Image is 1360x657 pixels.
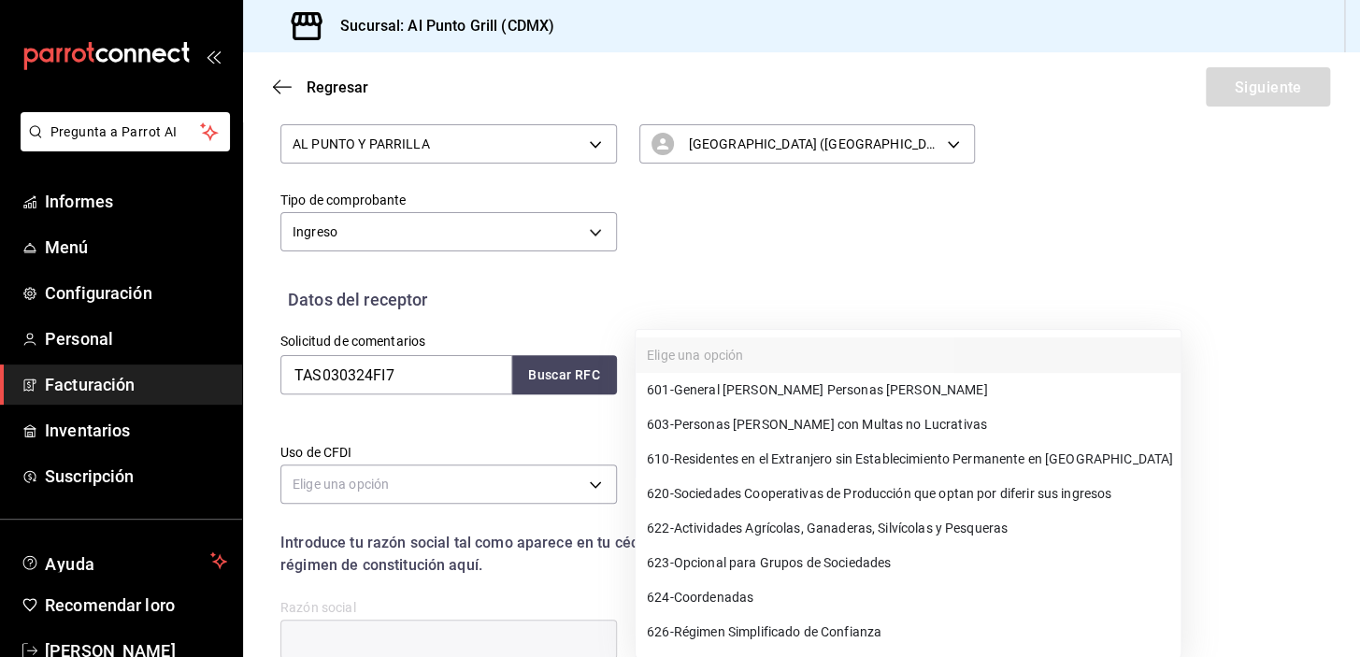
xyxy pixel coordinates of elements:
[669,555,673,570] font: -
[669,451,673,466] font: -
[647,624,669,639] font: 626
[674,417,987,432] font: Personas [PERSON_NAME] con Multas no Lucrativas
[669,382,673,397] font: -
[674,590,753,605] font: Coordenadas
[674,486,1111,501] font: Sociedades Cooperativas de Producción que optan por diferir sus ingresos
[647,486,669,501] font: 620
[674,555,891,570] font: Opcional para Grupos de Sociedades
[647,417,669,432] font: 603
[669,486,673,501] font: -
[669,590,673,605] font: -
[669,417,673,432] font: -
[669,521,673,536] font: -
[647,555,669,570] font: 623
[647,451,669,466] font: 610
[647,590,669,605] font: 624
[674,451,1173,466] font: Residentes en el Extranjero sin Establecimiento Permanente en [GEOGRAPHIC_DATA]
[674,521,1008,536] font: Actividades Agrícolas, Ganaderas, Silvícolas y Pesqueras
[669,624,673,639] font: -
[647,521,669,536] font: 622
[674,382,988,397] font: General [PERSON_NAME] Personas [PERSON_NAME]
[674,624,881,639] font: Régimen Simplificado de Confianza
[647,382,669,397] font: 601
